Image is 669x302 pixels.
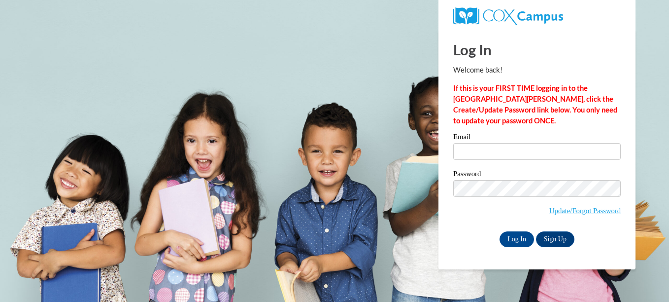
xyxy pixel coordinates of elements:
img: COX Campus [453,7,563,25]
a: Sign Up [536,231,574,247]
a: COX Campus [453,11,563,20]
label: Password [453,170,621,180]
a: Update/Forgot Password [549,207,621,215]
p: Welcome back! [453,65,621,75]
strong: If this is your FIRST TIME logging in to the [GEOGRAPHIC_DATA][PERSON_NAME], click the Create/Upd... [453,84,617,125]
input: Log In [500,231,534,247]
h1: Log In [453,39,621,60]
label: Email [453,133,621,143]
